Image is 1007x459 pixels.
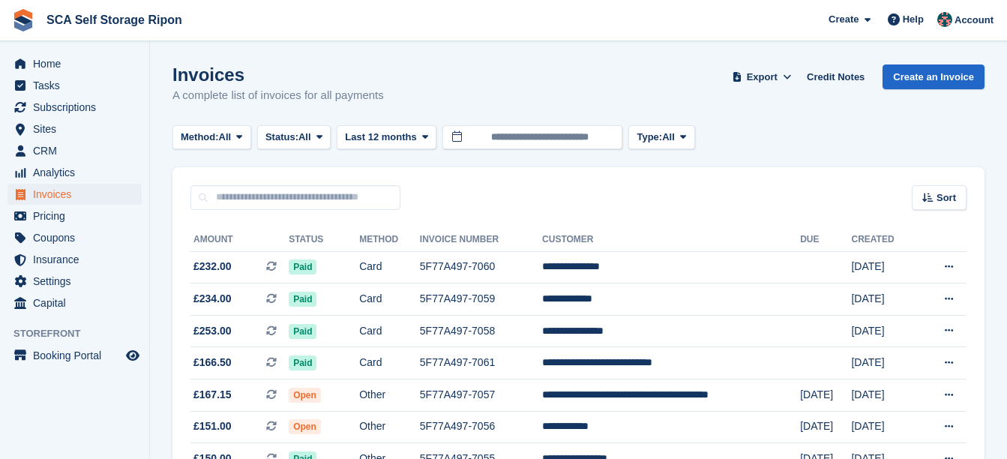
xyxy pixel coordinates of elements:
span: £253.00 [193,323,232,339]
td: Card [359,283,420,316]
th: Due [800,228,851,252]
td: [DATE] [851,283,918,316]
td: Other [359,411,420,443]
span: £167.15 [193,387,232,403]
td: Card [359,251,420,283]
span: All [219,130,232,145]
span: Settings [33,271,123,292]
span: Subscriptions [33,97,123,118]
th: Created [851,228,918,252]
span: Analytics [33,162,123,183]
span: Tasks [33,75,123,96]
a: menu [7,118,142,139]
span: Insurance [33,249,123,270]
th: Amount [190,228,289,252]
td: [DATE] [851,347,918,379]
img: stora-icon-8386f47178a22dfd0bd8f6a31ec36ba5ce8667c1dd55bd0f319d3a0aa187defe.svg [12,9,34,31]
td: [DATE] [851,379,918,412]
td: 5F77A497-7057 [420,379,542,412]
button: Last 12 months [337,125,436,150]
span: Status: [265,130,298,145]
a: menu [7,271,142,292]
td: [DATE] [851,251,918,283]
span: CRM [33,140,123,161]
a: menu [7,53,142,74]
td: 5F77A497-7059 [420,283,542,316]
a: menu [7,162,142,183]
th: Customer [542,228,800,252]
span: Coupons [33,227,123,248]
span: Home [33,53,123,74]
td: [DATE] [851,315,918,347]
td: 5F77A497-7058 [420,315,542,347]
span: Type: [637,130,662,145]
span: Paid [289,355,316,370]
span: Open [289,419,321,434]
td: Other [359,379,420,412]
th: Invoice Number [420,228,542,252]
button: Export [729,64,795,89]
button: Method: All [172,125,251,150]
a: menu [7,75,142,96]
td: [DATE] [800,379,851,412]
button: Status: All [257,125,331,150]
span: Sort [937,190,956,205]
span: Pricing [33,205,123,226]
a: Create an Invoice [883,64,985,89]
span: Help [903,12,924,27]
a: menu [7,184,142,205]
a: menu [7,249,142,270]
button: Type: All [628,125,694,150]
td: [DATE] [800,411,851,443]
a: Preview store [124,346,142,364]
span: All [298,130,311,145]
h1: Invoices [172,64,384,85]
td: Card [359,315,420,347]
td: 5F77A497-7061 [420,347,542,379]
span: Method: [181,130,219,145]
span: £234.00 [193,291,232,307]
span: Account [955,13,994,28]
span: £232.00 [193,259,232,274]
td: 5F77A497-7056 [420,411,542,443]
span: Sites [33,118,123,139]
span: Paid [289,292,316,307]
span: Capital [33,292,123,313]
span: All [662,130,675,145]
p: A complete list of invoices for all payments [172,87,384,104]
td: Card [359,347,420,379]
a: menu [7,292,142,313]
span: £166.50 [193,355,232,370]
a: menu [7,205,142,226]
a: menu [7,227,142,248]
span: Paid [289,324,316,339]
span: Create [829,12,859,27]
a: menu [7,140,142,161]
span: Storefront [13,326,149,341]
span: Last 12 months [345,130,416,145]
a: menu [7,97,142,118]
a: Credit Notes [801,64,871,89]
a: menu [7,345,142,366]
span: Paid [289,259,316,274]
th: Method [359,228,420,252]
th: Status [289,228,359,252]
span: Booking Portal [33,345,123,366]
span: Export [747,70,778,85]
td: [DATE] [851,411,918,443]
span: Invoices [33,184,123,205]
span: Open [289,388,321,403]
span: £151.00 [193,418,232,434]
td: 5F77A497-7060 [420,251,542,283]
a: SCA Self Storage Ripon [40,7,188,32]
